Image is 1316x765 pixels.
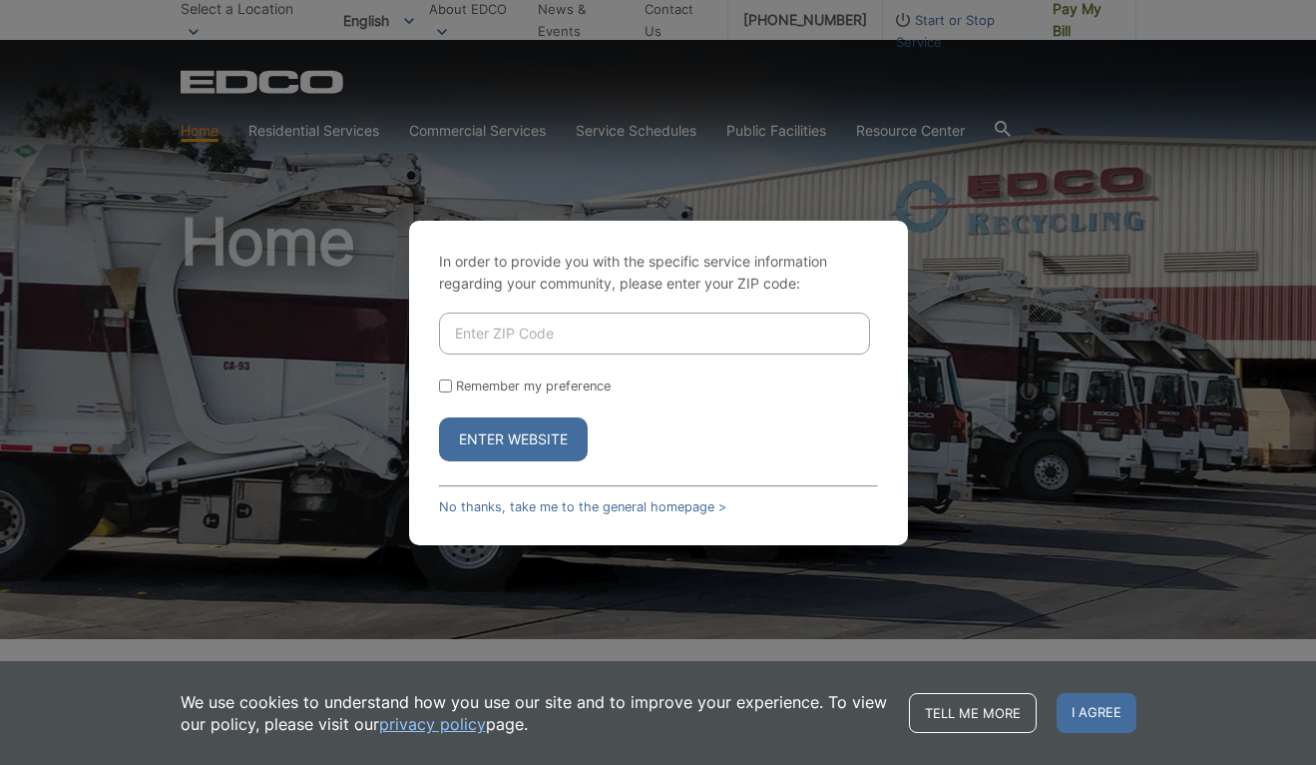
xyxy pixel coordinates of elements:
button: Enter Website [439,417,588,461]
a: No thanks, take me to the general homepage > [439,499,726,514]
p: In order to provide you with the specific service information regarding your community, please en... [439,251,878,295]
span: I agree [1057,693,1136,733]
p: We use cookies to understand how you use our site and to improve your experience. To view our pol... [181,691,889,735]
a: privacy policy [379,713,486,735]
input: Enter ZIP Code [439,313,870,355]
label: Remember my preference [456,379,611,393]
a: Tell me more [909,693,1037,733]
